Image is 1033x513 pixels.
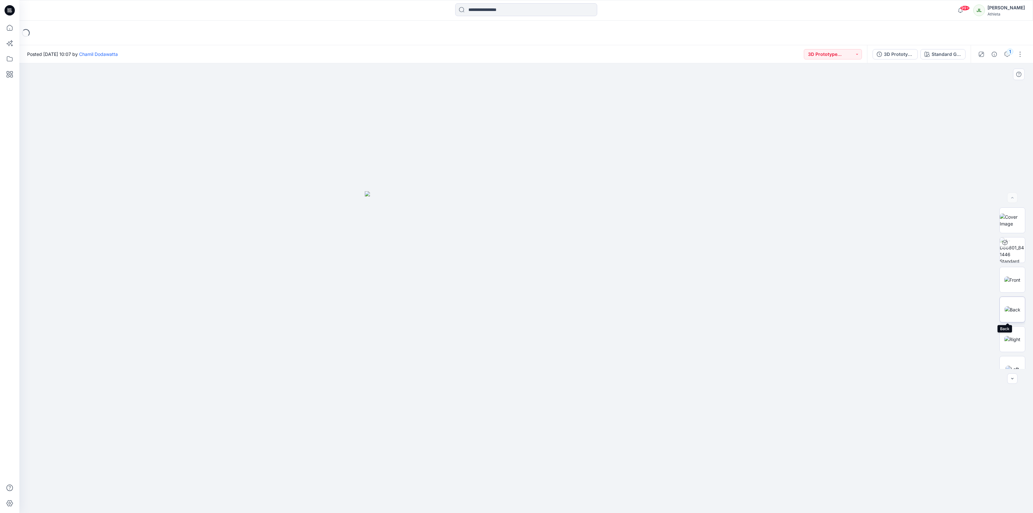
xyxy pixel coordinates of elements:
[1000,214,1025,227] img: Cover Image
[932,51,961,58] div: Standard Grey Scale
[1002,49,1012,59] button: 1
[1007,48,1013,55] div: 1
[365,191,688,513] img: eyJhbGciOiJIUzI1NiIsImtpZCI6IjAiLCJzbHQiOiJzZXMiLCJ0eXAiOiJKV1QifQ.eyJkYXRhIjp7InR5cGUiOiJzdG9yYW...
[1004,336,1020,343] img: Right
[1006,366,1019,372] img: Left
[987,4,1025,12] div: [PERSON_NAME]
[920,49,966,59] button: Standard Grey Scale
[884,51,914,58] div: 3D Prototype Sample
[989,49,999,59] button: Details
[79,51,118,57] a: Chamil Dodawatta
[873,49,918,59] button: 3D Prototype Sample
[987,12,1025,16] div: Athleta
[973,5,985,16] div: JL
[1000,237,1025,263] img: A-D86801_841446 Standard Grey Scale
[27,51,118,58] span: Posted [DATE] 10:07 by
[1004,277,1020,283] img: Front
[960,5,970,11] span: 99+
[1005,306,1020,313] img: Back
